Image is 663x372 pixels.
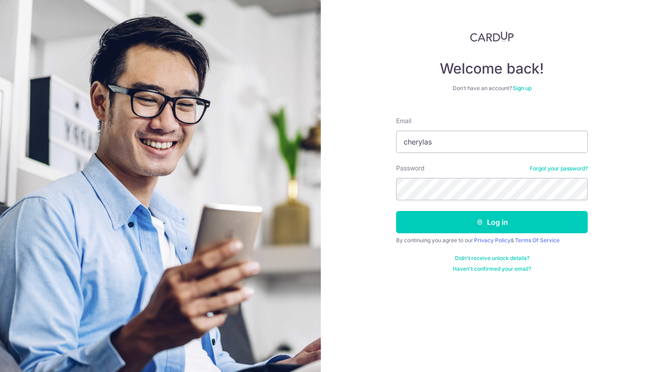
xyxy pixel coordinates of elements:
[530,165,588,172] a: Forgot your password?
[396,116,411,125] label: Email
[515,237,560,244] a: Terms Of Service
[513,85,532,91] a: Sign up
[455,255,529,262] a: Didn't receive unlock details?
[396,60,588,78] h4: Welcome back!
[470,31,514,42] img: CardUp Logo
[474,237,511,244] a: Privacy Policy
[396,131,588,153] input: Enter your Email
[453,265,531,273] a: Haven't confirmed your email?
[396,164,425,173] label: Password
[396,237,588,244] div: By continuing you agree to our &
[396,211,588,233] button: Log in
[396,85,588,92] div: Don’t have an account?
